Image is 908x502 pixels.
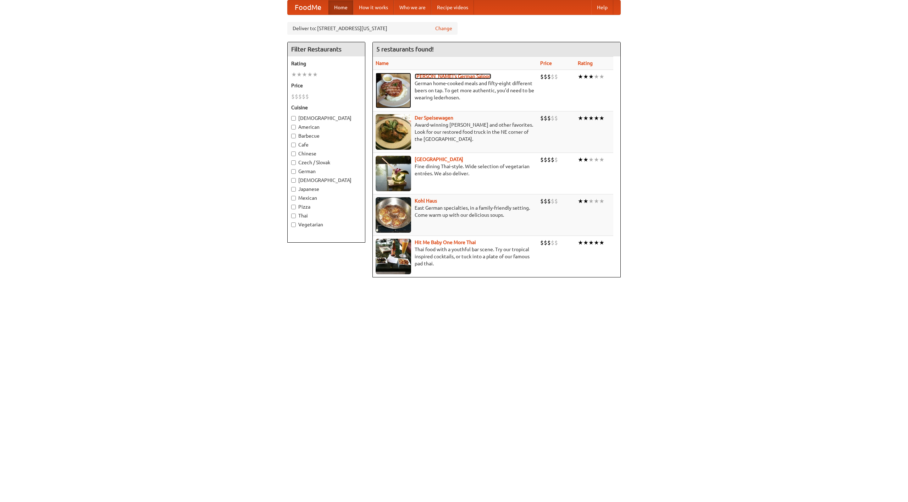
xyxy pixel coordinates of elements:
li: $ [540,197,544,205]
li: $ [547,156,551,164]
h5: Rating [291,60,361,67]
li: $ [547,239,551,247]
li: $ [540,73,544,81]
input: Mexican [291,196,296,200]
input: American [291,125,296,129]
a: How it works [353,0,394,15]
label: Pizza [291,203,361,210]
input: German [291,169,296,174]
a: Hit Me Baby One More Thai [415,239,476,245]
li: ★ [297,71,302,78]
h5: Price [291,82,361,89]
input: Cafe [291,143,296,147]
input: Thai [291,214,296,218]
p: German home-cooked meals and fifty-eight different beers on tap. To get more authentic, you'd nee... [376,80,535,101]
a: Change [435,25,452,32]
label: [DEMOGRAPHIC_DATA] [291,177,361,184]
li: $ [544,239,547,247]
li: ★ [588,114,594,122]
li: ★ [594,156,599,164]
b: Kohl Haus [415,198,437,204]
li: ★ [583,114,588,122]
label: Czech / Slovak [291,159,361,166]
li: $ [554,114,558,122]
input: Barbecue [291,134,296,138]
p: East German specialties, in a family-friendly setting. Come warm up with our delicious soups. [376,204,535,219]
li: $ [544,73,547,81]
li: $ [544,114,547,122]
label: Cafe [291,141,361,148]
li: $ [547,73,551,81]
label: Thai [291,212,361,219]
li: ★ [307,71,312,78]
a: Der Speisewagen [415,115,453,121]
h4: Filter Restaurants [288,42,365,56]
li: ★ [583,156,588,164]
li: ★ [583,239,588,247]
div: Deliver to: [STREET_ADDRESS][US_STATE] [287,22,458,35]
img: babythai.jpg [376,239,411,274]
li: $ [551,239,554,247]
li: ★ [588,197,594,205]
li: ★ [588,73,594,81]
li: ★ [599,156,604,164]
a: [PERSON_NAME]'s German Saloon [415,73,491,79]
li: ★ [578,197,583,205]
li: ★ [594,73,599,81]
li: $ [544,156,547,164]
li: $ [298,93,302,100]
li: $ [551,114,554,122]
li: ★ [583,197,588,205]
label: Vegetarian [291,221,361,228]
p: Thai food with a youthful bar scene. Try our tropical inspired cocktails, or tuck into a plate of... [376,246,535,267]
li: ★ [578,114,583,122]
input: Czech / Slovak [291,160,296,165]
a: Rating [578,60,593,66]
a: Recipe videos [431,0,474,15]
li: $ [551,197,554,205]
li: ★ [578,239,583,247]
li: $ [302,93,305,100]
li: $ [554,197,558,205]
a: FoodMe [288,0,328,15]
a: Price [540,60,552,66]
li: ★ [583,73,588,81]
a: Who we are [394,0,431,15]
li: $ [551,73,554,81]
li: $ [554,73,558,81]
label: Mexican [291,194,361,202]
li: $ [551,156,554,164]
p: Fine dining Thai-style. Wide selection of vegetarian entrées. We also deliver. [376,163,535,177]
label: American [291,123,361,131]
p: Award-winning [PERSON_NAME] and other favorites. Look for our restored food truck in the NE corne... [376,121,535,143]
li: $ [554,239,558,247]
li: ★ [599,114,604,122]
li: ★ [594,197,599,205]
li: $ [540,239,544,247]
li: ★ [578,73,583,81]
li: ★ [588,239,594,247]
a: [GEOGRAPHIC_DATA] [415,156,463,162]
input: Vegetarian [291,222,296,227]
li: ★ [302,71,307,78]
a: Help [591,0,613,15]
li: $ [554,156,558,164]
li: ★ [312,71,318,78]
li: ★ [594,114,599,122]
li: $ [540,156,544,164]
li: ★ [588,156,594,164]
input: Pizza [291,205,296,209]
label: Barbecue [291,132,361,139]
input: [DEMOGRAPHIC_DATA] [291,116,296,121]
li: $ [547,197,551,205]
img: satay.jpg [376,156,411,191]
li: ★ [599,239,604,247]
label: German [291,168,361,175]
li: $ [540,114,544,122]
li: $ [291,93,295,100]
li: $ [305,93,309,100]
